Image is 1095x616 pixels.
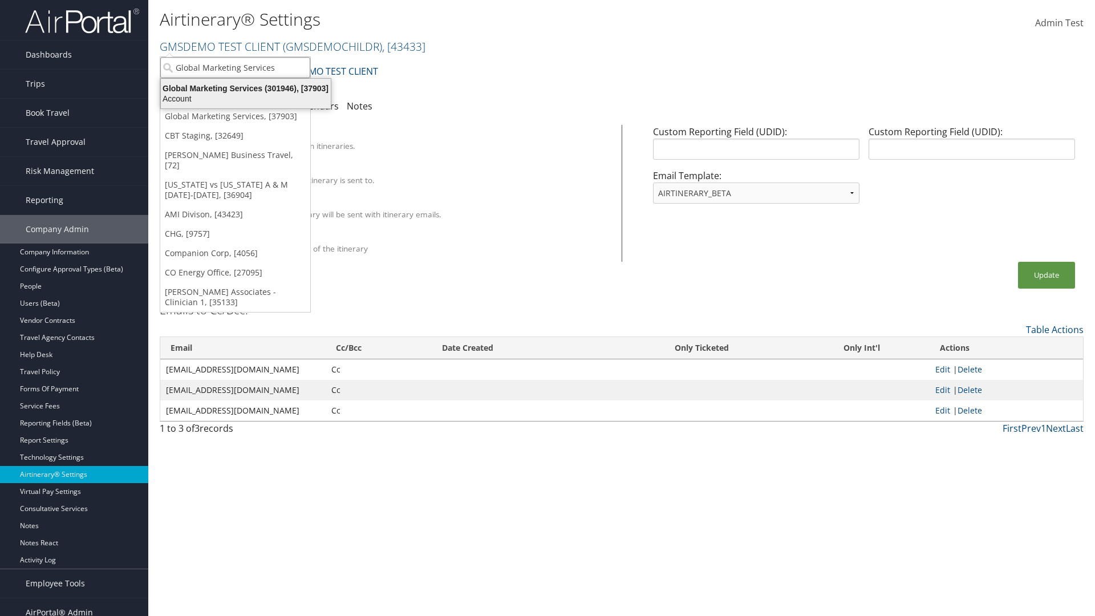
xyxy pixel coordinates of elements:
[958,364,982,375] a: Delete
[25,7,139,34] img: airportal-logo.png
[213,209,441,220] label: A PDF version of the itinerary will be sent with itinerary emails.
[213,130,607,140] div: Client Name
[609,337,794,359] th: Only Ticketed: activate to sort column ascending
[154,94,338,104] div: Account
[194,422,200,435] span: 3
[160,39,425,54] a: GMSDEMO TEST CLIENT
[648,169,864,213] div: Email Template:
[930,337,1083,359] th: Actions
[432,337,609,359] th: Date Created: activate to sort column ascending
[1041,422,1046,435] a: 1
[26,128,86,156] span: Travel Approval
[160,282,310,312] a: [PERSON_NAME] Associates - Clinician 1, [35133]
[26,40,72,69] span: Dashboards
[277,60,378,83] a: GMSDEMO TEST CLIENT
[1035,6,1084,41] a: Admin Test
[1035,17,1084,29] span: Admin Test
[160,107,310,126] a: Global Marketing Services, [37903]
[295,100,339,112] a: Calendars
[326,359,431,380] td: Cc
[160,244,310,263] a: Companion Corp, [4056]
[160,126,310,145] a: CBT Staging, [32649]
[1026,323,1084,336] a: Table Actions
[160,337,326,359] th: Email: activate to sort column ascending
[326,380,431,400] td: Cc
[326,337,431,359] th: Cc/Bcc: activate to sort column ascending
[26,215,89,244] span: Company Admin
[794,337,930,359] th: Only Int'l: activate to sort column ascending
[930,359,1083,380] td: |
[160,380,326,400] td: [EMAIL_ADDRESS][DOMAIN_NAME]
[26,70,45,98] span: Trips
[26,99,70,127] span: Book Travel
[26,186,63,214] span: Reporting
[930,400,1083,421] td: |
[213,164,607,175] div: Override Email
[930,380,1083,400] td: |
[958,405,982,416] a: Delete
[154,83,338,94] div: Global Marketing Services (301946), [37903]
[160,57,310,78] input: Search Accounts
[213,233,607,243] div: Show Survey
[935,384,950,395] a: Edit
[1003,422,1021,435] a: First
[1066,422,1084,435] a: Last
[958,384,982,395] a: Delete
[160,145,310,175] a: [PERSON_NAME] Business Travel, [72]
[1018,262,1075,289] button: Update
[160,224,310,244] a: CHG, [9757]
[160,205,310,224] a: AMI Divison, [43423]
[160,7,776,31] h1: Airtinerary® Settings
[160,263,310,282] a: CO Energy Office, [27095]
[648,125,864,169] div: Custom Reporting Field (UDID):
[160,175,310,205] a: [US_STATE] vs [US_STATE] A & M [DATE]-[DATE], [36904]
[347,100,372,112] a: Notes
[1046,422,1066,435] a: Next
[283,39,382,54] span: ( GMSDEMOCHILDR )
[935,405,950,416] a: Edit
[160,422,384,441] div: 1 to 3 of records
[160,400,326,421] td: [EMAIL_ADDRESS][DOMAIN_NAME]
[213,198,607,209] div: Attach PDF
[26,157,94,185] span: Risk Management
[864,125,1080,169] div: Custom Reporting Field (UDID):
[382,39,425,54] span: , [ 43433 ]
[1021,422,1041,435] a: Prev
[935,364,950,375] a: Edit
[326,400,431,421] td: Cc
[160,359,326,380] td: [EMAIL_ADDRESS][DOMAIN_NAME]
[26,569,85,598] span: Employee Tools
